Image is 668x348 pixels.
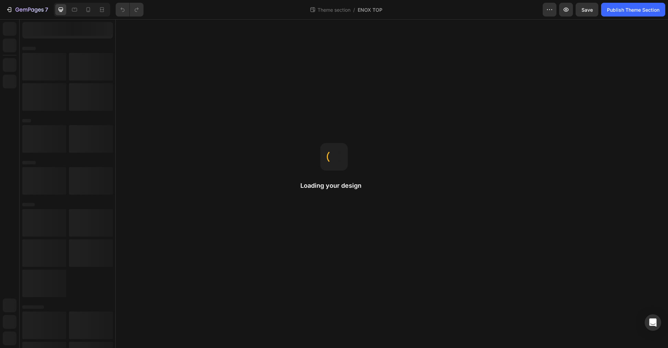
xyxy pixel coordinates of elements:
[45,6,48,14] p: 7
[645,314,661,331] div: Open Intercom Messenger
[300,182,368,190] h2: Loading your design
[358,6,382,13] span: ENOX TOP
[576,3,598,17] button: Save
[607,6,659,13] div: Publish Theme Section
[601,3,665,17] button: Publish Theme Section
[116,3,143,17] div: Undo/Redo
[3,3,51,17] button: 7
[316,6,352,13] span: Theme section
[581,7,593,13] span: Save
[353,6,355,13] span: /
